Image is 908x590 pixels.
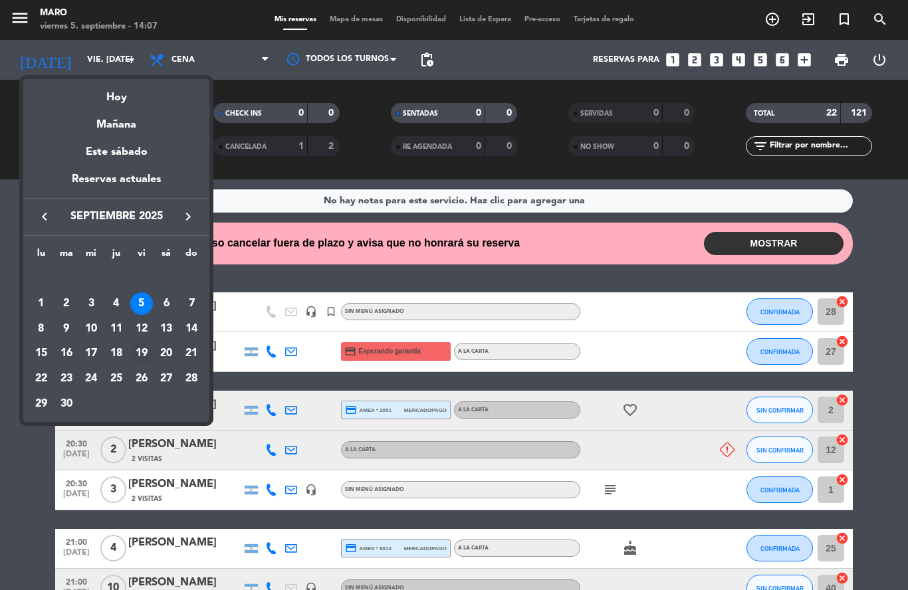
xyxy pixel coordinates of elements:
td: 20 de septiembre de 2025 [154,341,179,366]
th: sábado [154,246,179,266]
div: 22 [30,367,53,390]
th: lunes [29,246,54,266]
i: keyboard_arrow_right [180,209,196,225]
div: 9 [55,318,78,340]
td: 23 de septiembre de 2025 [54,366,79,391]
div: Reservas actuales [23,171,209,198]
th: domingo [179,246,204,266]
button: keyboard_arrow_left [33,208,57,225]
td: 22 de septiembre de 2025 [29,366,54,391]
div: Hoy [23,79,209,106]
td: SEP. [29,266,204,291]
button: keyboard_arrow_right [176,208,200,225]
td: 16 de septiembre de 2025 [54,341,79,366]
th: viernes [129,246,154,266]
td: 27 de septiembre de 2025 [154,366,179,391]
td: 15 de septiembre de 2025 [29,341,54,366]
td: 4 de septiembre de 2025 [104,291,129,316]
td: 17 de septiembre de 2025 [78,341,104,366]
div: 15 [30,342,53,365]
div: 21 [180,342,203,365]
div: 4 [105,292,128,315]
td: 18 de septiembre de 2025 [104,341,129,366]
td: 24 de septiembre de 2025 [78,366,104,391]
td: 30 de septiembre de 2025 [54,391,79,417]
div: 30 [55,393,78,415]
th: miércoles [78,246,104,266]
td: 25 de septiembre de 2025 [104,366,129,391]
div: 6 [155,292,177,315]
div: Este sábado [23,134,209,171]
td: 5 de septiembre de 2025 [129,291,154,316]
div: 18 [105,342,128,365]
td: 13 de septiembre de 2025 [154,316,179,342]
td: 7 de septiembre de 2025 [179,291,204,316]
div: 11 [105,318,128,340]
div: 16 [55,342,78,365]
div: 12 [130,318,153,340]
td: 12 de septiembre de 2025 [129,316,154,342]
div: 1 [30,292,53,315]
i: keyboard_arrow_left [37,209,53,225]
div: 10 [80,318,102,340]
div: 19 [130,342,153,365]
div: 25 [105,367,128,390]
td: 26 de septiembre de 2025 [129,366,154,391]
td: 11 de septiembre de 2025 [104,316,129,342]
div: Mañana [23,106,209,134]
td: 1 de septiembre de 2025 [29,291,54,316]
div: 27 [155,367,177,390]
td: 19 de septiembre de 2025 [129,341,154,366]
td: 29 de septiembre de 2025 [29,391,54,417]
div: 14 [180,318,203,340]
th: jueves [104,246,129,266]
div: 20 [155,342,177,365]
td: 21 de septiembre de 2025 [179,341,204,366]
div: 17 [80,342,102,365]
div: 23 [55,367,78,390]
div: 2 [55,292,78,315]
td: 10 de septiembre de 2025 [78,316,104,342]
div: 8 [30,318,53,340]
div: 28 [180,367,203,390]
div: 13 [155,318,177,340]
td: 14 de septiembre de 2025 [179,316,204,342]
div: 5 [130,292,153,315]
div: 3 [80,292,102,315]
td: 6 de septiembre de 2025 [154,291,179,316]
div: 7 [180,292,203,315]
td: 3 de septiembre de 2025 [78,291,104,316]
td: 2 de septiembre de 2025 [54,291,79,316]
td: 28 de septiembre de 2025 [179,366,204,391]
div: 29 [30,393,53,415]
span: septiembre 2025 [57,208,176,225]
td: 8 de septiembre de 2025 [29,316,54,342]
td: 9 de septiembre de 2025 [54,316,79,342]
div: 24 [80,367,102,390]
div: 26 [130,367,153,390]
th: martes [54,246,79,266]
